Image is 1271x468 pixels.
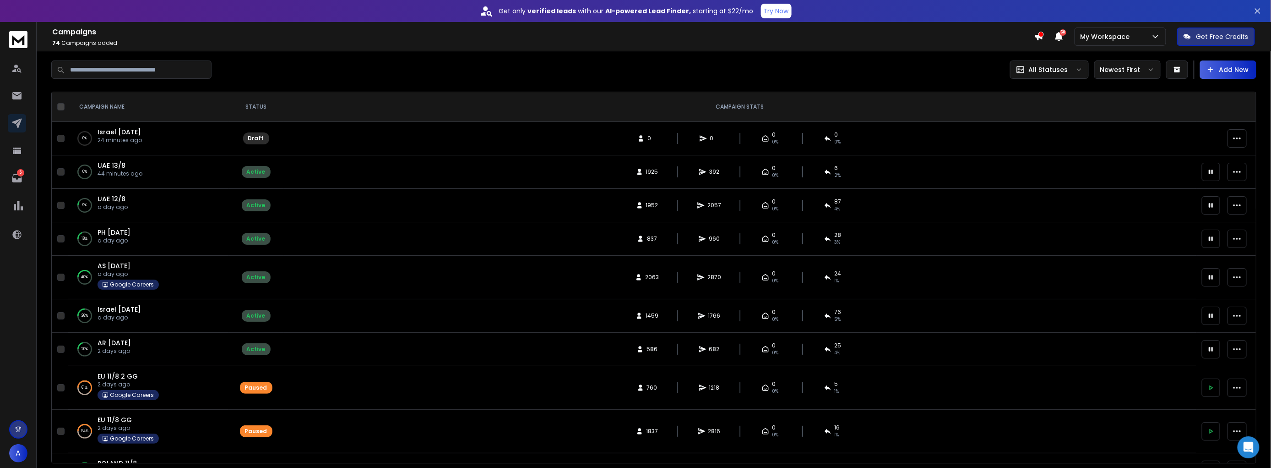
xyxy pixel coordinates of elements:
[834,388,839,395] span: 1 %
[710,135,719,142] span: 0
[247,274,266,281] div: Active
[8,169,26,187] a: 5
[68,299,228,333] td: 26%Israel [DATE]a day ago
[646,312,658,319] span: 1459
[772,239,778,246] span: 0%
[772,388,778,395] span: 0%
[9,444,27,462] button: A
[772,172,778,179] span: 0%
[98,204,128,211] p: a day ago
[68,189,228,222] td: 9%UAE 12/8a day ago
[98,372,138,381] span: EU 11/8 2 GG
[708,428,721,435] span: 2816
[98,161,125,170] span: UAE 13/8
[528,6,576,16] strong: verified leads
[834,205,840,213] span: 4 %
[772,380,776,388] span: 0
[834,239,840,246] span: 3 %
[709,384,720,391] span: 1218
[68,366,228,410] td: 61%EU 11/8 2 GG2 days agoGoogle Careers
[81,273,88,282] p: 40 %
[834,308,841,316] span: 76
[646,346,657,353] span: 586
[81,311,88,320] p: 26 %
[82,234,88,243] p: 18 %
[645,274,659,281] span: 2063
[834,138,841,146] span: 0%
[52,39,60,47] span: 74
[245,428,267,435] div: Paused
[772,342,776,349] span: 0
[98,261,130,270] a: AS [DATE]
[647,384,657,391] span: 760
[772,131,776,138] span: 0
[68,122,228,155] td: 0%Israel [DATE]24 minutes ago
[499,6,754,16] p: Get only with our starting at $22/mo
[1094,61,1161,79] button: Newest First
[772,198,776,205] span: 0
[82,383,88,392] p: 61 %
[1081,32,1134,41] p: My Workspace
[110,281,154,288] p: Google Careers
[834,277,839,285] span: 1 %
[834,380,838,388] span: 5
[98,194,125,204] a: UAE 12/8
[646,202,658,209] span: 1952
[68,222,228,256] td: 18%PH [DATE]a day ago
[98,305,141,314] a: Israel [DATE]
[1238,436,1260,458] div: Open Intercom Messenger
[707,274,721,281] span: 2870
[772,138,778,146] span: 0%
[9,31,27,48] img: logo
[1196,32,1249,41] p: Get Free Credits
[646,168,658,176] span: 1925
[98,137,142,144] p: 24 minutes ago
[82,134,87,143] p: 0 %
[1177,28,1255,46] button: Get Free Credits
[68,410,228,453] td: 54%EU 11/8 GG2 days agoGoogle Careers
[834,198,841,205] span: 87
[707,202,721,209] span: 2057
[834,231,841,239] span: 28
[834,172,841,179] span: 2 %
[772,308,776,316] span: 0
[834,424,840,431] span: 16
[81,345,88,354] p: 20 %
[772,165,776,172] span: 0
[764,6,789,16] p: Try Now
[98,228,130,237] a: PH [DATE]
[98,270,159,278] p: a day ago
[82,167,87,176] p: 0 %
[708,312,721,319] span: 1766
[834,349,840,357] span: 4 %
[98,415,132,424] a: EU 11/8 GG
[68,256,228,299] td: 40%AS [DATE]a day agoGoogle Careers
[247,235,266,242] div: Active
[772,431,778,439] span: 0%
[245,384,267,391] div: Paused
[248,135,264,142] div: Draft
[228,92,283,122] th: STATUS
[17,169,24,176] p: 5
[98,459,137,468] a: POLAND 11/8
[98,127,141,137] a: Israel [DATE]
[834,270,841,277] span: 24
[1029,65,1068,74] p: All Statuses
[647,235,657,242] span: 837
[98,338,131,347] a: AR [DATE]
[283,92,1196,122] th: CAMPAIGN STATS
[247,312,266,319] div: Active
[98,314,141,321] p: a day ago
[772,349,778,357] span: 0%
[772,270,776,277] span: 0
[772,277,778,285] span: 0%
[834,165,838,172] span: 6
